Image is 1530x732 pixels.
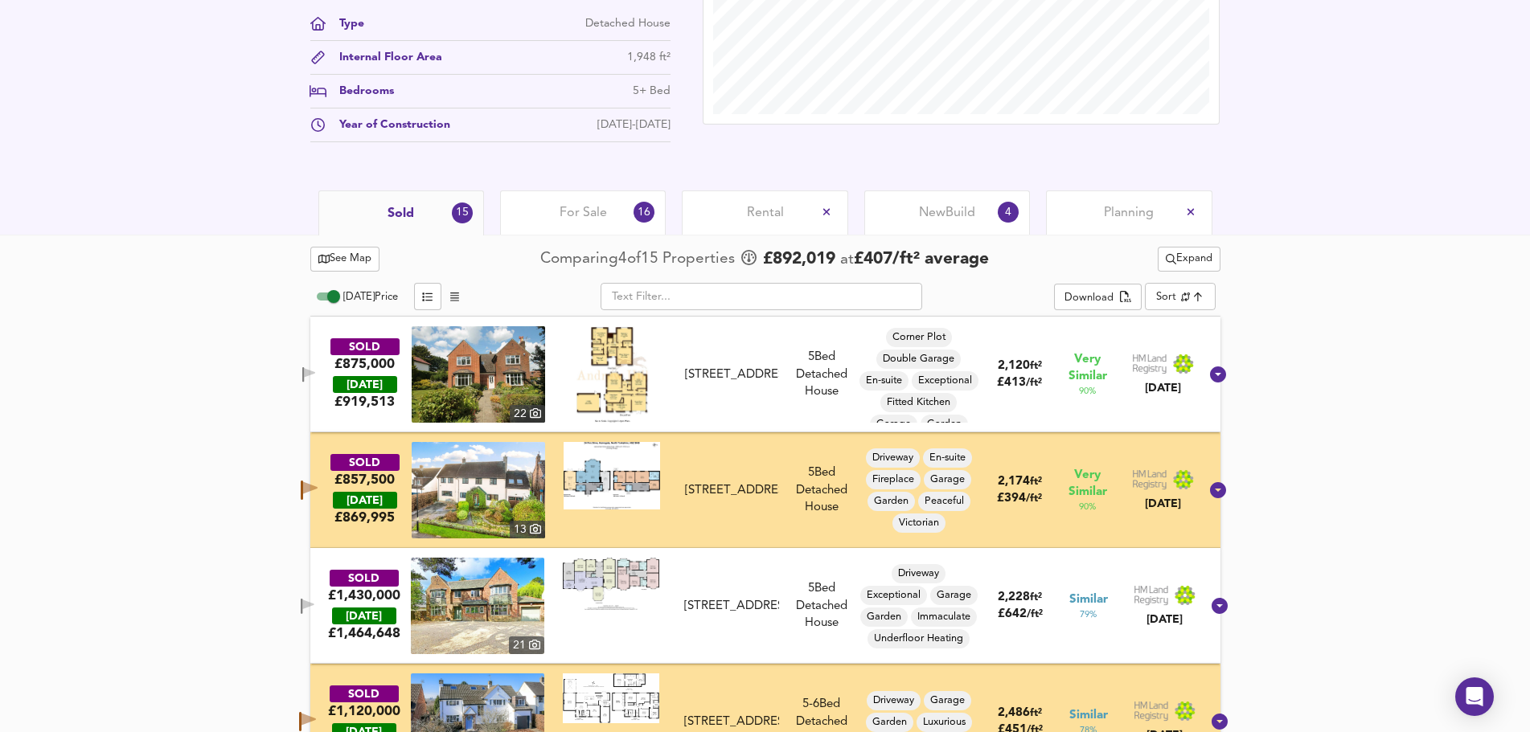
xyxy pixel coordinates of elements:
[1026,493,1042,504] span: / ft²
[866,470,921,489] div: Fireplace
[328,624,400,642] span: £ 1,464,648
[868,632,970,646] span: Underfloor Heating
[921,417,968,431] span: Garden
[564,442,660,509] img: Floorplan
[911,610,977,624] span: Immaculate
[597,117,671,133] div: [DATE]-[DATE]
[678,598,785,615] div: 86 Leeds Road, HG2 8HB
[1132,354,1195,374] img: Land Registry
[1069,591,1108,608] span: Similar
[510,521,545,538] div: 13
[333,492,397,509] div: [DATE]
[918,492,970,511] div: Peaceful
[876,350,961,369] div: Double Garage
[1208,365,1228,384] svg: Show Details
[388,205,414,223] span: Sold
[1030,476,1042,487] span: ft²
[330,454,400,471] div: SOLD
[1145,283,1215,310] div: Sort
[860,586,927,605] div: Exceptional
[998,360,1030,372] span: 2,120
[886,330,952,345] span: Corner Plot
[412,442,545,538] img: property thumbnail
[678,714,785,730] div: 26 Firs Drive, HG2 9HB
[411,558,544,654] img: property thumbnail
[634,202,654,223] div: 16
[1054,284,1142,311] div: split button
[1026,378,1042,388] span: / ft²
[911,607,977,627] div: Immaculate
[1027,609,1043,620] span: / ft²
[412,326,545,423] a: property thumbnail 22
[859,374,909,388] span: En-suite
[310,432,1220,548] div: SOLD£857,500 [DATE]£869,995property thumbnail 13 Floorplan[STREET_ADDRESS]5Bed Detached HouseDriv...
[1069,707,1108,724] span: Similar
[330,685,399,702] div: SOLD
[412,326,545,423] img: property thumbnail
[923,448,972,468] div: En-suite
[921,415,968,434] div: Garden
[540,248,739,270] div: Comparing 4 of 15 Properties
[310,317,1220,432] div: SOLD£875,000 [DATE]£919,513property thumbnail 22 Floorplan[STREET_ADDRESS]5Bed Detached HouseCorn...
[1210,712,1229,731] svg: Show Details
[1030,361,1042,371] span: ft²
[334,509,395,526] span: £ 869,995
[601,283,922,310] input: Text Filter...
[685,366,778,383] div: [STREET_ADDRESS]
[1132,496,1195,512] div: [DATE]
[924,472,971,487] span: Garage
[334,471,395,489] div: £857,500
[923,451,972,465] span: En-suite
[870,415,917,434] div: Garage
[334,393,395,411] span: £ 919,513
[912,374,978,388] span: Exceptional
[868,492,915,511] div: Garden
[1064,289,1114,308] div: Download
[997,493,1042,505] span: £ 394
[310,548,1220,664] div: SOLD£1,430,000 [DATE]£1,464,648property thumbnail 21 Floorplan[STREET_ADDRESS]5Bed Detached House...
[924,691,971,710] div: Garage
[330,338,400,355] div: SOLD
[786,349,858,400] div: 5 Bed Detached House
[411,558,544,654] a: property thumbnail 21
[326,83,394,100] div: Bedrooms
[310,247,380,272] button: See Map
[917,715,972,730] span: Luxurious
[627,49,671,66] div: 1,948 ft²
[998,476,1030,488] span: 2,174
[747,204,784,222] span: Rental
[1104,204,1154,222] span: Planning
[333,376,397,393] div: [DATE]
[633,83,671,100] div: 5+ Bed
[684,598,778,615] div: [STREET_ADDRESS]
[510,405,545,423] div: 22
[1132,469,1195,490] img: Land Registry
[786,464,858,516] div: 5 Bed Detached House
[1210,596,1229,615] svg: Show Details
[866,448,920,468] div: Driveway
[1134,701,1196,722] img: Land Registry
[330,570,399,587] div: SOLD
[840,252,854,268] span: at
[1158,247,1220,272] div: split button
[328,587,400,604] div: £1,430,000
[1166,250,1212,268] span: Expand
[886,328,952,347] div: Corner Plot
[876,352,961,366] span: Double Garage
[334,355,395,373] div: £875,000
[679,482,785,499] div: 24 Firs Drive, HG2 9HB
[1054,284,1142,311] button: Download
[318,250,372,268] span: See Map
[930,588,978,603] span: Garage
[1069,351,1107,385] span: Very Similar
[563,673,659,723] img: Floorplan
[892,566,945,581] span: Driveway
[924,470,971,489] div: Garage
[859,371,909,391] div: En-suite
[998,707,1030,719] span: 2,486
[997,377,1042,389] span: £ 413
[585,15,671,32] div: Detached House
[919,204,975,222] span: New Build
[860,607,908,627] div: Garden
[866,451,920,465] span: Driveway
